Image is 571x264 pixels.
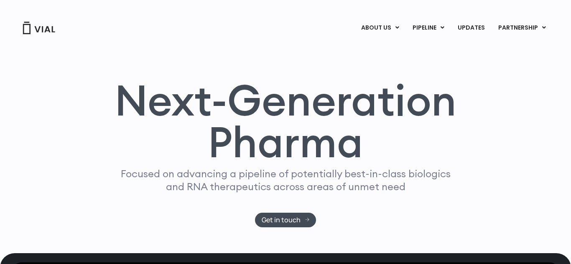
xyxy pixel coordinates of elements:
a: Get in touch [255,213,316,227]
span: Get in touch [262,217,301,223]
a: PARTNERSHIPMenu Toggle [492,21,553,35]
a: UPDATES [451,21,491,35]
p: Focused on advancing a pipeline of potentially best-in-class biologics and RNA therapeutics acros... [117,167,454,193]
a: PIPELINEMenu Toggle [406,21,451,35]
h1: Next-Generation Pharma [105,79,466,163]
img: Vial Logo [22,22,56,34]
a: ABOUT USMenu Toggle [354,21,405,35]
